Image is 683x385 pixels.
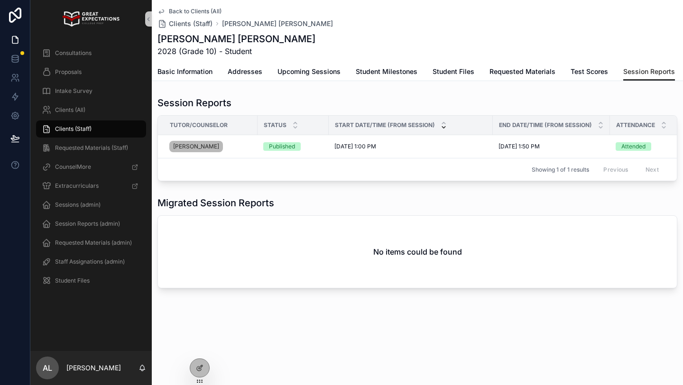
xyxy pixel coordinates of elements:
h1: [PERSON_NAME] [PERSON_NAME] [157,32,315,46]
span: Start Date/Time (from Session) [335,121,435,129]
span: Session Reports (admin) [55,220,120,228]
span: Requested Materials (Staff) [55,144,128,152]
a: Session Reports (admin) [36,215,146,232]
span: Requested Materials [489,67,555,76]
a: Requested Materials (admin) [36,234,146,251]
a: Clients (All) [36,101,146,119]
a: Proposals [36,64,146,81]
a: Student Files [433,63,474,82]
span: Student Milestones [356,67,417,76]
a: Basic Information [157,63,212,82]
a: Requested Materials (Staff) [36,139,146,156]
p: [PERSON_NAME] [66,363,121,373]
span: Showing 1 of 1 results [532,166,589,174]
a: Test Scores [571,63,608,82]
a: [DATE] 1:50 PM [498,143,604,150]
a: Sessions (admin) [36,196,146,213]
a: Consultations [36,45,146,62]
span: Student Files [55,277,90,284]
span: [PERSON_NAME] [173,143,219,150]
span: Student Files [433,67,474,76]
div: Attended [621,142,646,151]
span: Sessions (admin) [55,201,101,209]
span: Clients (Staff) [169,19,212,28]
a: [PERSON_NAME] [169,141,223,152]
a: Clients (Staff) [36,120,146,137]
span: Back to Clients (All) [169,8,222,15]
span: Status [264,121,286,129]
a: CounselMore [36,158,146,175]
a: Published [263,142,323,151]
span: Requested Materials (admin) [55,239,132,247]
h2: No items could be found [373,246,462,257]
span: Intake Survey [55,87,92,95]
span: Clients (Staff) [55,125,92,133]
a: Student Milestones [356,63,417,82]
a: [DATE] 1:00 PM [334,143,487,150]
div: Published [269,142,295,151]
a: Staff Assignations (admin) [36,253,146,270]
a: Clients (Staff) [157,19,212,28]
span: AL [43,362,52,374]
a: Extracurriculars [36,177,146,194]
span: Upcoming Sessions [277,67,341,76]
span: Proposals [55,68,82,76]
span: Consultations [55,49,92,57]
span: Attendance [616,121,655,129]
a: [PERSON_NAME] [169,139,252,154]
a: [PERSON_NAME] [PERSON_NAME] [222,19,333,28]
div: scrollable content [30,38,152,302]
a: Back to Clients (All) [157,8,222,15]
span: Staff Assignations (admin) [55,258,125,266]
h1: Migrated Session Reports [157,196,274,210]
a: Student Files [36,272,146,289]
h1: Session Reports [157,96,231,110]
span: CounselMore [55,163,91,171]
span: Extracurriculars [55,182,99,190]
span: [DATE] 1:00 PM [334,143,376,150]
span: Basic Information [157,67,212,76]
a: Addresses [228,63,262,82]
img: App logo [63,11,119,27]
span: 2028 (Grade 10) - Student [157,46,315,57]
span: Test Scores [571,67,608,76]
span: Tutor/Counselor [170,121,228,129]
a: Requested Materials [489,63,555,82]
span: Session Reports [623,67,675,76]
a: Intake Survey [36,82,146,100]
a: Session Reports [623,63,675,81]
span: [DATE] 1:50 PM [498,143,540,150]
span: End Date/Time (from Session) [499,121,592,129]
a: Upcoming Sessions [277,63,341,82]
span: Clients (All) [55,106,85,114]
span: Addresses [228,67,262,76]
